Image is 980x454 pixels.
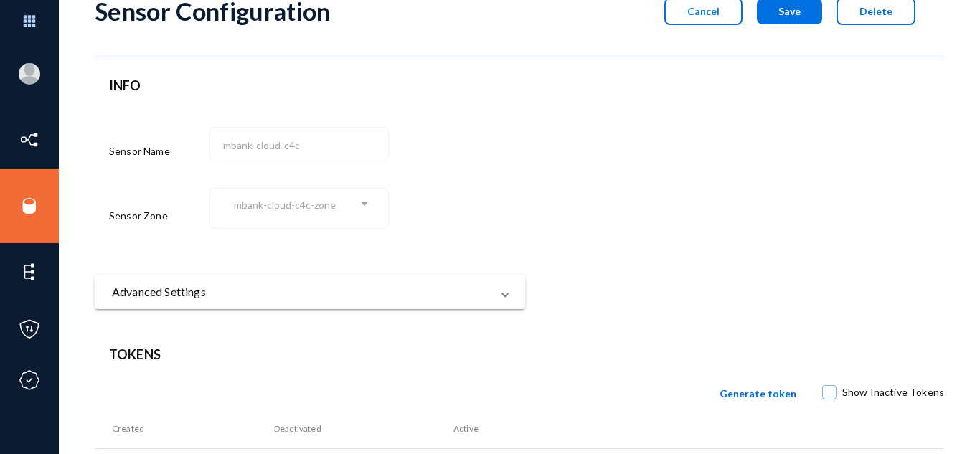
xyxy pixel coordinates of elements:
header: Tokens [109,345,930,364]
span: Generate token [720,387,796,399]
div: Sensor Zone [109,186,209,246]
span: mbank-cloud-c4c-zone [234,199,336,211]
img: icon-compliance.svg [19,369,40,391]
img: icon-elements.svg [19,261,40,283]
input: Name [223,139,382,152]
img: blank-profile-picture.png [19,63,40,85]
header: INFO [109,76,511,95]
span: Delete [859,5,892,17]
span: Save [778,5,801,17]
th: Created [95,409,274,449]
button: Generate token [708,379,808,409]
span: Show Inactive Tokens [842,382,944,403]
a: Cancel [650,5,743,17]
img: icon-inventory.svg [19,129,40,151]
img: icon-sources.svg [19,195,40,217]
th: Deactivated [274,409,453,449]
th: Active [453,409,801,449]
mat-panel-title: Advanced Settings [112,283,491,301]
img: app launcher [8,6,51,37]
span: Cancel [687,5,720,17]
mat-expansion-panel-header: Advanced Settings [95,275,525,309]
img: icon-policies.svg [19,318,40,340]
div: Sensor Name [109,124,209,179]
